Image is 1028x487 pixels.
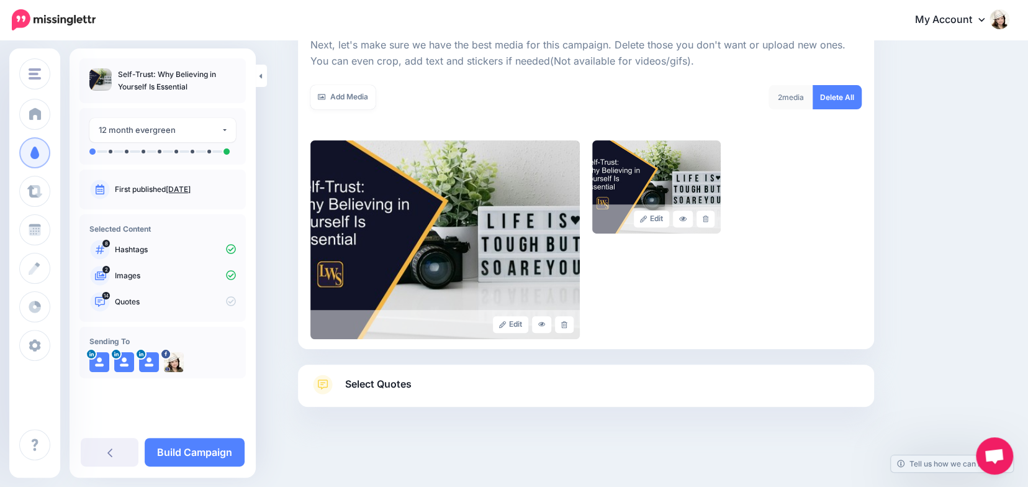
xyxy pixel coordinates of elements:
[592,140,721,234] img: 40bb37cba57146292f46b26736afd2a9_large.jpg
[976,437,1013,475] a: Open chat
[12,9,96,30] img: Missinglettr
[118,68,236,93] p: Self-Trust: Why Believing in Yourself Is Essential
[115,296,236,307] p: Quotes
[89,337,236,346] h4: Sending To
[813,85,862,109] a: Delete All
[310,37,862,70] p: Next, let's make sure we have the best media for this campaign. Delete those you don't want or up...
[493,316,528,333] a: Edit
[29,68,41,80] img: menu.png
[166,184,191,194] a: [DATE]
[89,118,236,142] button: 12 month evergreen
[310,375,862,407] a: Select Quotes
[89,352,109,372] img: user_default_image.png
[102,292,110,299] span: 14
[102,240,110,247] span: 8
[114,352,134,372] img: user_default_image.png
[634,211,669,227] a: Edit
[102,266,110,273] span: 2
[115,270,236,281] p: Images
[778,93,782,102] span: 2
[89,68,112,91] img: cdb078521bf58c0cdbd67318dd4d9e87_thumb.jpg
[89,224,236,234] h4: Selected Content
[769,85,813,109] div: media
[99,123,221,137] div: 12 month evergreen
[310,140,580,339] img: cdb078521bf58c0cdbd67318dd4d9e87_large.jpg
[115,184,236,195] p: First published
[310,85,376,109] a: Add Media
[310,31,862,339] div: Select Media
[903,5,1009,35] a: My Account
[164,352,184,372] img: 18447283_524058524431297_7234848689764468050_n-bsa25054.jpg
[345,376,412,393] span: Select Quotes
[139,352,159,372] img: user_default_image.png
[115,244,236,255] p: Hashtags
[891,455,1013,472] a: Tell us how we can improve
